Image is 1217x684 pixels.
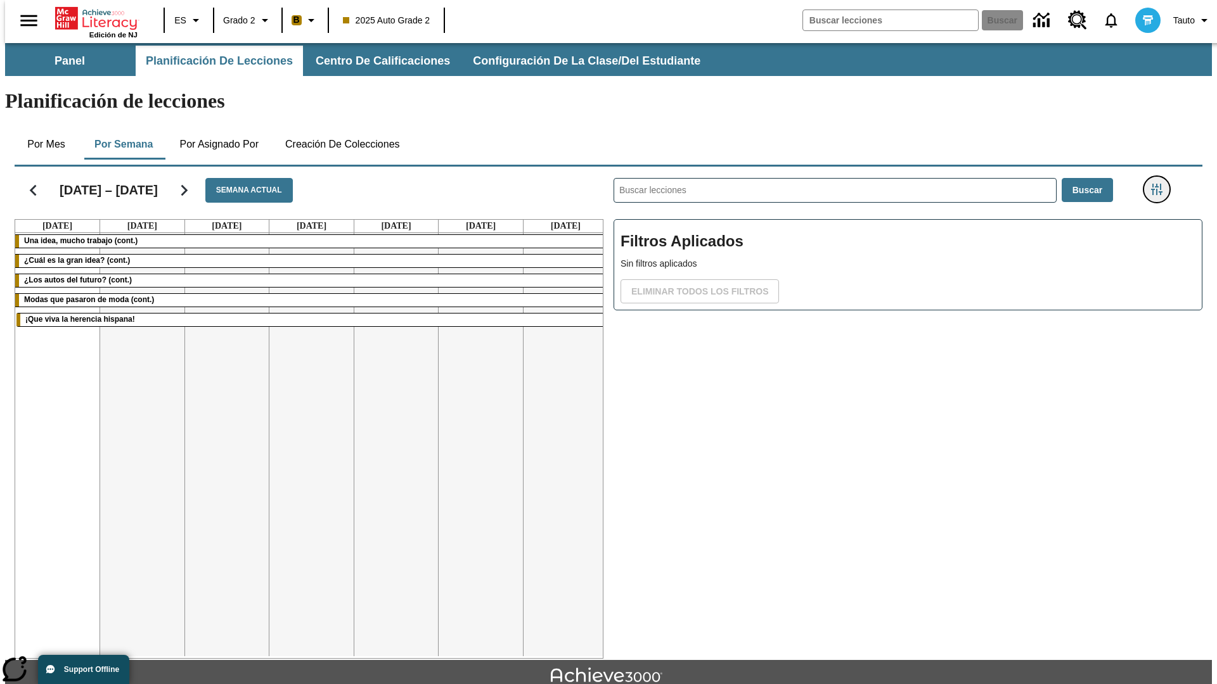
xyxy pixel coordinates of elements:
[1095,4,1128,37] a: Notificaciones
[6,46,133,76] button: Panel
[223,14,255,27] span: Grado 2
[218,9,278,32] button: Grado: Grado 2, Elige un grado
[15,255,608,267] div: ¿Cuál es la gran idea? (cont.)
[15,129,78,160] button: Por mes
[64,665,119,674] span: Support Offline
[614,179,1056,202] input: Buscar lecciones
[293,12,300,28] span: B
[5,89,1212,113] h1: Planificación de lecciones
[803,10,978,30] input: Buscar campo
[1060,3,1095,37] a: Centro de recursos, Se abrirá en una pestaña nueva.
[17,174,49,206] button: Regresar
[55,6,138,31] a: Portada
[275,129,410,160] button: Creación de colecciones
[603,161,1202,659] div: Buscar
[306,46,460,76] button: Centro de calificaciones
[463,46,711,76] button: Configuración de la clase/del estudiante
[1144,177,1169,202] button: Menú lateral de filtros
[4,161,603,659] div: Calendario
[15,294,608,307] div: Modas que pasaron de moda (cont.)
[378,220,413,232] a: 19 de septiembre de 2025
[621,226,1195,257] h2: Filtros Aplicados
[25,315,135,324] span: ¡Que viva la herencia hispana!
[24,295,154,304] span: Modas que pasaron de moda (cont.)
[1135,8,1161,33] img: avatar image
[1062,178,1113,203] button: Buscar
[614,219,1202,310] div: Filtros Aplicados
[5,46,712,76] div: Subbarra de navegación
[209,220,244,232] a: 17 de septiembre de 2025
[1128,4,1168,37] button: Escoja un nuevo avatar
[343,14,430,27] span: 2025 Auto Grade 2
[1026,3,1060,38] a: Centro de información
[125,220,160,232] a: 16 de septiembre de 2025
[16,313,607,326] div: ¡Que viva la herencia hispana!
[55,4,138,39] div: Portada
[38,655,129,684] button: Support Offline
[621,257,1195,270] p: Sin filtros aplicados
[15,274,608,287] div: ¿Los autos del futuro? (cont.)
[169,129,269,160] button: Por asignado por
[168,174,200,206] button: Seguir
[24,256,130,265] span: ¿Cuál es la gran idea? (cont.)
[89,31,138,39] span: Edición de NJ
[10,2,48,39] button: Abrir el menú lateral
[5,43,1212,76] div: Subbarra de navegación
[294,220,329,232] a: 18 de septiembre de 2025
[463,220,498,232] a: 20 de septiembre de 2025
[84,129,163,160] button: Por semana
[174,14,186,27] span: ES
[1168,9,1217,32] button: Perfil/Configuración
[548,220,583,232] a: 21 de septiembre de 2025
[205,178,293,203] button: Semana actual
[24,275,132,284] span: ¿Los autos del futuro? (cont.)
[136,46,303,76] button: Planificación de lecciones
[1173,14,1195,27] span: Tauto
[15,235,608,248] div: Una idea, mucho trabajo (cont.)
[40,220,75,232] a: 15 de septiembre de 2025
[60,182,158,198] h2: [DATE] – [DATE]
[169,9,209,32] button: Lenguaje: ES, Selecciona un idioma
[24,236,138,245] span: Una idea, mucho trabajo (cont.)
[287,9,324,32] button: Boost El color de la clase es anaranjado claro. Cambiar el color de la clase.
